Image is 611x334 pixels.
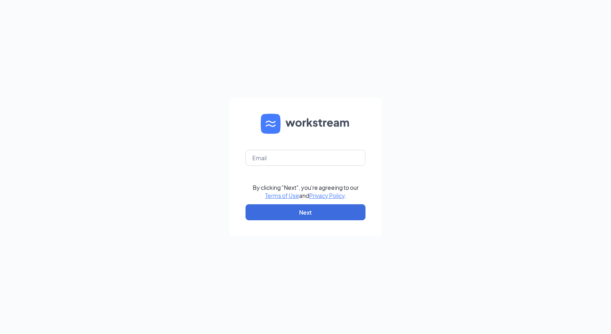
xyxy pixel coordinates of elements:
[261,114,350,134] img: WS logo and Workstream text
[265,192,299,199] a: Terms of Use
[246,150,365,166] input: Email
[246,204,365,220] button: Next
[309,192,345,199] a: Privacy Policy
[253,183,359,199] div: By clicking "Next", you're agreeing to our and .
